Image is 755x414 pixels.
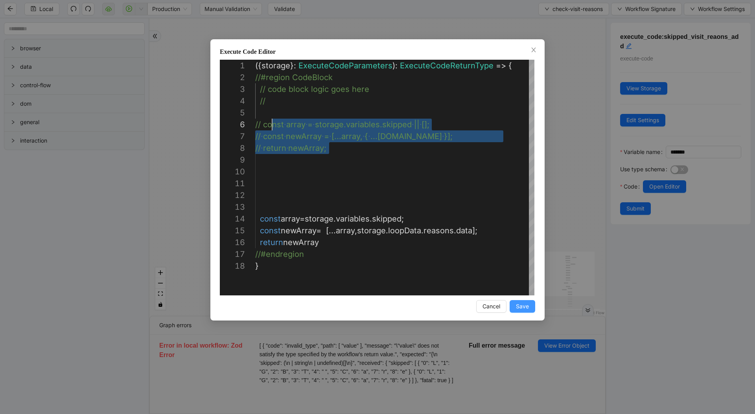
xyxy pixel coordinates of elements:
span: [... [326,226,336,235]
span: storage [261,61,290,70]
span: const [260,214,281,223]
span: []; [422,120,429,129]
div: 13 [220,201,245,213]
span: ): [392,61,398,70]
span: }: [290,61,296,70]
div: 17 [220,248,245,260]
span: ...[DOMAIN_NAME] [370,132,442,141]
span: . [386,226,388,235]
span: . [370,214,372,223]
span: ·‌ [306,119,308,130]
span: Save [516,302,529,311]
span: . [333,214,336,223]
span: ExecuteCodeParameters [298,61,392,70]
div: 6 [220,119,245,130]
span: //#endregion [255,249,304,259]
div: 18 [220,260,245,272]
span: { [365,132,368,141]
div: 1 [220,60,245,71]
span: data [456,226,472,235]
span: ·‌ [261,130,263,142]
span: ·‌ [286,142,289,154]
div: 2 [220,71,245,83]
span: variables [336,214,370,223]
span: ·‌ [442,130,444,142]
span: newArray [281,226,316,235]
span: reasons [424,226,454,235]
span: = [308,120,313,129]
span: newArray [283,238,319,247]
div: 16 [220,236,245,248]
div: 12 [220,189,245,201]
span: ·‌ [284,119,286,130]
div: 5 [220,107,245,119]
span: ]; [472,226,477,235]
span: ·‌ [261,142,263,154]
span: || [414,120,420,129]
span: ({ [255,61,261,70]
span: storage [305,214,333,223]
span: array [281,214,300,223]
span: storage.variables.skipped [315,120,412,129]
div: 15 [220,225,245,236]
span: = [316,226,321,235]
span: return [263,143,286,153]
span: = [324,132,329,141]
div: 3 [220,83,245,95]
button: Close [529,46,538,55]
span: }]; [444,132,453,141]
span: ·‌ [313,119,315,130]
span: ·‌ [368,130,370,142]
span: // [255,143,261,153]
span: const [263,132,284,141]
div: 10 [220,166,245,178]
span: skipped [372,214,401,223]
span: ·‌ [329,130,331,142]
span: array [336,226,355,235]
span: = [300,214,305,223]
span: ·‌ [284,130,286,142]
div: 4 [220,95,245,107]
span: // code block logic goes here [260,84,369,94]
div: 8 [220,142,245,154]
button: Save [510,300,535,313]
span: array [286,120,306,129]
span: // [260,96,265,106]
span: loopData [388,226,421,235]
span: } [255,261,259,271]
span: ·‌ [322,130,324,142]
span: newArray; [288,143,326,153]
span: , [355,226,357,235]
div: 7 [220,130,245,142]
span: //#region CodeBlock [255,73,333,82]
button: Cancel [476,300,506,313]
span: . [421,226,424,235]
span: [...array, [331,132,363,141]
span: newArray [286,132,322,141]
span: // const [255,120,284,129]
span: ·‌ [412,119,414,130]
span: ·‌ [363,130,365,142]
span: return [260,238,283,247]
div: 9 [220,154,245,166]
span: storage [357,226,386,235]
span: { [508,61,512,70]
span: close [530,47,537,53]
span: ; [401,214,404,223]
div: 14 [220,213,245,225]
span: ·‌ [420,119,422,130]
div: 11 [220,178,245,189]
span: . [454,226,456,235]
span: Cancel [482,302,500,311]
span: => [496,61,506,70]
div: Execute Code Editor [220,47,535,57]
span: // [255,132,261,141]
span: const [260,226,281,235]
span: ExecuteCodeReturnType [400,61,494,70]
